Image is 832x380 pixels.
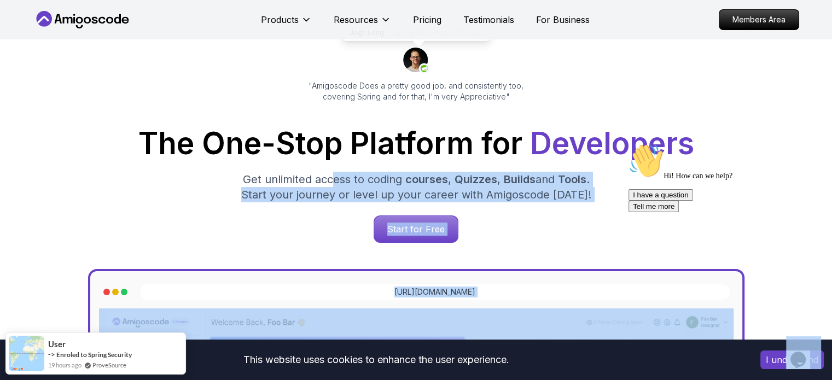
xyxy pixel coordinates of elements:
[374,215,458,243] a: Start for Free
[455,173,497,186] span: Quizzes
[530,125,694,161] span: Developers
[4,33,108,41] span: Hi! How can we help?
[394,287,475,297] a: [URL][DOMAIN_NAME]
[719,10,799,30] p: Members Area
[536,13,590,26] a: For Business
[624,139,821,331] iframe: chat widget
[403,48,429,74] img: josh long
[294,80,539,102] p: "Amigoscode Does a pretty good job, and consistently too, covering Spring and for that, I'm very ...
[558,173,586,186] span: Tools
[48,360,82,370] span: 19 hours ago
[504,173,536,186] span: Builds
[232,172,600,202] p: Get unlimited access to coding , , and . Start your journey or level up your career with Amigosco...
[4,4,201,73] div: 👋Hi! How can we help?I have a questionTell me more
[9,336,44,371] img: provesource social proof notification image
[92,360,126,370] a: ProveSource
[719,9,799,30] a: Members Area
[760,350,824,369] button: Accept cookies
[334,13,378,26] p: Resources
[334,13,391,35] button: Resources
[463,13,514,26] a: Testimonials
[786,336,821,369] iframe: chat widget
[48,350,55,359] span: ->
[261,13,312,35] button: Products
[42,128,790,159] h1: The One-Stop Platform for
[405,173,448,186] span: courses
[261,13,299,26] p: Products
[413,13,441,26] a: Pricing
[4,4,39,39] img: :wave:
[4,62,55,73] button: Tell me more
[56,350,132,359] a: Enroled to Spring Security
[48,340,66,349] span: User
[4,50,69,62] button: I have a question
[374,216,458,242] p: Start for Free
[8,348,744,372] div: This website uses cookies to enhance the user experience.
